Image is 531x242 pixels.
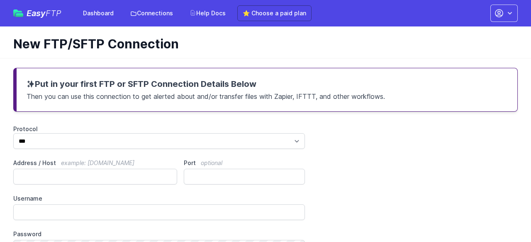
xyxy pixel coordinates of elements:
[78,6,119,21] a: Dashboard
[185,6,231,21] a: Help Docs
[201,159,222,166] span: optional
[27,9,61,17] span: Easy
[61,159,134,166] span: example: [DOMAIN_NAME]
[237,5,312,21] a: ⭐ Choose a paid plan
[13,125,305,133] label: Protocol
[27,90,507,101] p: Then you can use this connection to get alerted about and/or transfer files with Zapier, IFTTT, a...
[13,230,305,238] label: Password
[13,9,61,17] a: EasyFTP
[27,78,507,90] h3: Put in your first FTP or SFTP Connection Details Below
[13,10,23,17] img: easyftp_logo.png
[46,8,61,18] span: FTP
[13,159,177,167] label: Address / Host
[184,159,305,167] label: Port
[13,194,305,203] label: Username
[13,36,511,51] h1: New FTP/SFTP Connection
[125,6,178,21] a: Connections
